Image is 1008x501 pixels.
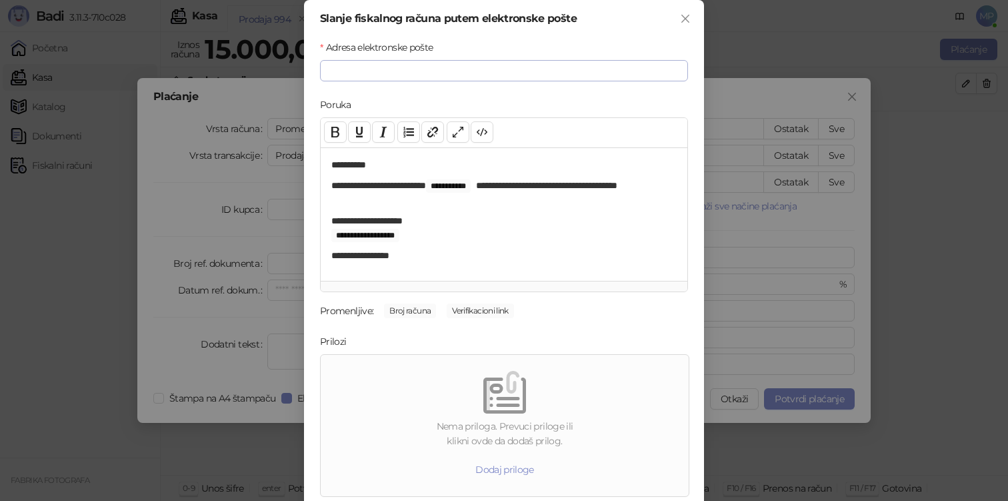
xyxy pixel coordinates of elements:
button: Bold [324,121,347,143]
label: Prilozi [320,334,355,349]
span: emptyNema priloga. Prevuci priloge iliklikni ovde da dodaš prilog.Dodaj priloge [326,360,683,491]
span: Zatvori [675,13,696,24]
label: Adresa elektronske pošte [320,40,441,55]
button: Underline [348,121,371,143]
button: Code view [471,121,493,143]
div: Nema priloga. Prevuci priloge ili klikni ovde da dodaš prilog. [326,419,683,448]
div: Slanje fiskalnog računa putem elektronske pošte [320,13,688,24]
button: Link [421,121,444,143]
button: Dodaj priloge [465,459,545,480]
button: Italic [372,121,395,143]
button: Full screen [447,121,469,143]
img: empty [483,371,526,414]
span: Verifikacioni link [447,304,513,318]
label: Poruka [320,97,359,112]
div: Promenljive: [320,304,373,318]
input: Adresa elektronske pošte [320,60,688,81]
span: Broj računa [384,304,436,318]
button: List [397,121,420,143]
button: Close [675,8,696,29]
span: close [680,13,691,24]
